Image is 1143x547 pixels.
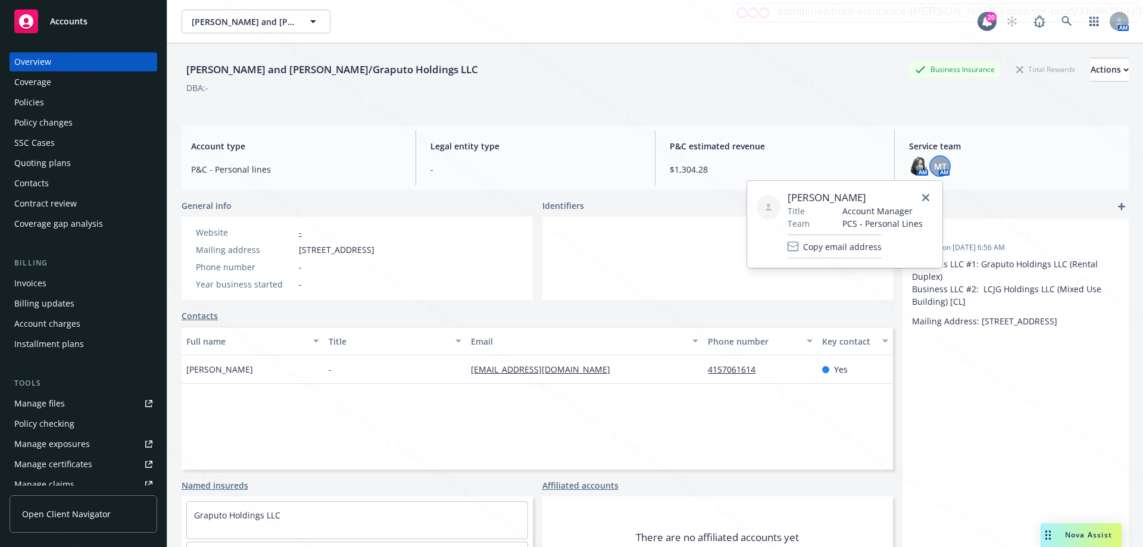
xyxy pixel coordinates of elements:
[912,242,1119,253] span: Updated on [DATE] 6:56 AM
[909,140,1119,152] span: Service team
[196,226,294,239] div: Website
[909,157,928,176] img: photo
[14,194,77,213] div: Contract review
[299,261,302,273] span: -
[1000,10,1024,33] a: Start snowing
[912,258,1119,308] p: Business LLC #1: Graputo Holdings LLC (Rental Duplex) Business LLC #2: LCJG Holdings LLC (Mixed U...
[10,377,157,389] div: Tools
[10,133,157,152] a: SSC Cases
[182,327,324,355] button: Full name
[14,52,51,71] div: Overview
[22,508,111,520] span: Open Client Navigator
[299,243,374,256] span: [STREET_ADDRESS]
[1114,199,1129,214] a: add
[912,228,1088,240] span: -
[788,190,923,205] span: [PERSON_NAME]
[182,62,483,77] div: [PERSON_NAME] and [PERSON_NAME]/Graputo Holdings LLC
[542,479,619,492] a: Affiliated accounts
[934,160,947,173] span: MT
[842,217,923,230] span: PCS - Personal Lines
[14,174,49,193] div: Contacts
[10,52,157,71] a: Overview
[196,243,294,256] div: Mailing address
[10,174,157,193] a: Contacts
[14,455,92,474] div: Manage certificates
[842,205,923,217] span: Account Manager
[191,163,401,176] span: P&C - Personal lines
[14,154,71,173] div: Quoting plans
[14,394,65,413] div: Manage files
[10,274,157,293] a: Invoices
[10,257,157,269] div: Billing
[834,363,848,376] span: Yes
[430,140,641,152] span: Legal entity type
[14,335,84,354] div: Installment plans
[1028,10,1051,33] a: Report a Bug
[50,17,88,26] span: Accounts
[471,364,620,375] a: [EMAIL_ADDRESS][DOMAIN_NAME]
[182,10,330,33] button: [PERSON_NAME] and [PERSON_NAME]/Graputo Holdings LLC
[299,227,302,238] a: -
[986,12,997,23] div: 20
[466,327,703,355] button: Email
[10,335,157,354] a: Installment plans
[542,199,584,212] span: Identifiers
[636,530,799,545] span: There are no affiliated accounts yet
[1082,10,1106,33] a: Switch app
[10,113,157,132] a: Policy changes
[14,274,46,293] div: Invoices
[14,414,74,433] div: Policy checking
[909,62,1001,77] div: Business Insurance
[902,218,1129,337] div: -Updated on [DATE] 6:56 AMBusiness LLC #1: Graputo Holdings LLC (Rental Duplex) Business LLC #2: ...
[1041,523,1122,547] button: Nova Assist
[329,363,332,376] span: -
[10,414,157,433] a: Policy checking
[14,93,44,112] div: Policies
[670,163,880,176] span: $1,304.28
[10,5,157,38] a: Accounts
[192,15,295,28] span: [PERSON_NAME] and [PERSON_NAME]/Graputo Holdings LLC
[10,394,157,413] a: Manage files
[186,335,306,348] div: Full name
[194,510,280,521] a: Graputo Holdings LLC
[1091,58,1129,81] div: Actions
[14,113,73,132] div: Policy changes
[14,475,74,494] div: Manage claims
[299,278,302,290] span: -
[182,199,232,212] span: General info
[196,278,294,290] div: Year business started
[788,217,810,230] span: Team
[14,435,90,454] div: Manage exposures
[14,73,51,92] div: Coverage
[329,335,448,348] div: Title
[822,335,875,348] div: Key contact
[670,140,880,152] span: P&C estimated revenue
[10,214,157,233] a: Coverage gap analysis
[1065,530,1112,540] span: Nova Assist
[803,240,882,253] span: Copy email address
[10,475,157,494] a: Manage claims
[430,163,641,176] span: -
[14,133,55,152] div: SSC Cases
[708,364,765,375] a: 4157061614
[324,327,466,355] button: Title
[186,82,208,94] div: DBA: -
[10,154,157,173] a: Quoting plans
[10,435,157,454] a: Manage exposures
[14,214,103,233] div: Coverage gap analysis
[186,363,253,376] span: [PERSON_NAME]
[14,314,80,333] div: Account charges
[788,235,882,258] button: Copy email address
[788,205,805,217] span: Title
[10,194,157,213] a: Contract review
[817,327,893,355] button: Key contact
[471,335,685,348] div: Email
[10,73,157,92] a: Coverage
[10,314,157,333] a: Account charges
[10,294,157,313] a: Billing updates
[182,310,218,322] a: Contacts
[912,315,1119,327] p: Mailing Address: [STREET_ADDRESS]
[182,479,248,492] a: Named insureds
[919,190,933,205] a: close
